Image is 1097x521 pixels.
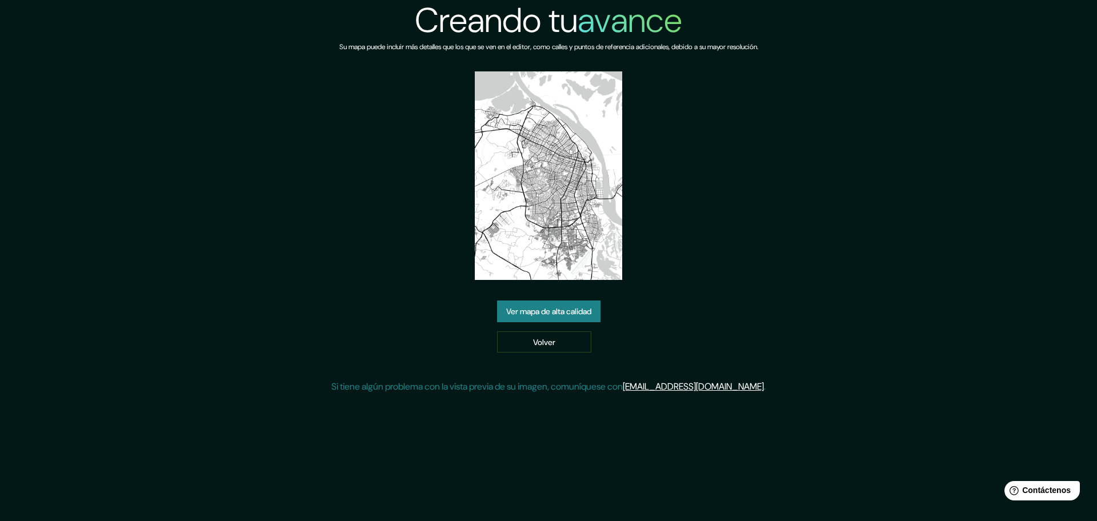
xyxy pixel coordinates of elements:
[764,380,766,392] font: .
[497,300,600,322] a: Ver mapa de alta calidad
[623,380,764,392] a: [EMAIL_ADDRESS][DOMAIN_NAME]
[497,331,591,353] a: Volver
[506,306,591,316] font: Ver mapa de alta calidad
[475,71,622,280] img: vista previa del mapa creado
[331,380,623,392] font: Si tiene algún problema con la vista previa de su imagen, comuníquese con
[995,476,1084,508] iframe: Lanzador de widgets de ayuda
[533,337,555,347] font: Volver
[339,42,758,51] font: Su mapa puede incluir más detalles que los que se ven en el editor, como calles y puntos de refer...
